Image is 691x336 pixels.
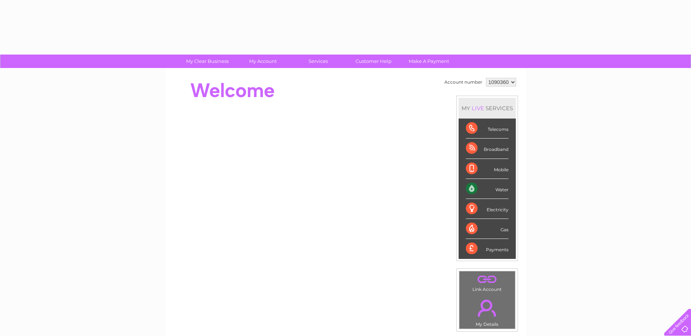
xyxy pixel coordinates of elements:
[466,219,509,239] div: Gas
[459,98,516,119] div: MY SERVICES
[343,55,404,68] a: Customer Help
[466,239,509,259] div: Payments
[443,76,484,88] td: Account number
[466,179,509,199] div: Water
[461,295,513,321] a: .
[288,55,348,68] a: Services
[470,105,486,112] div: LIVE
[466,159,509,179] div: Mobile
[459,271,515,294] td: Link Account
[461,273,513,286] a: .
[177,55,237,68] a: My Clear Business
[466,119,509,139] div: Telecoms
[466,199,509,219] div: Electricity
[466,139,509,159] div: Broadband
[233,55,293,68] a: My Account
[459,293,515,329] td: My Details
[399,55,459,68] a: Make A Payment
